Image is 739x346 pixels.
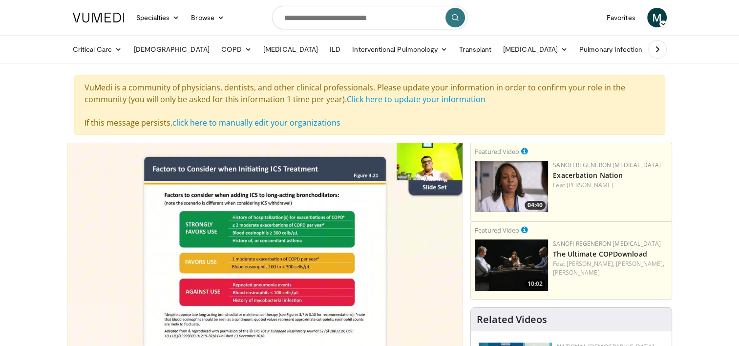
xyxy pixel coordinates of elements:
[475,161,548,212] img: f92dcc08-e7a7-4add-ad35-5d3cf068263e.png.150x105_q85_crop-smart_upscale.png
[74,75,665,135] div: VuMedi is a community of physicians, dentists, and other clinical professionals. Please update yo...
[130,8,186,27] a: Specialties
[324,40,346,59] a: ILD
[553,239,661,248] a: Sanofi Regeneron [MEDICAL_DATA]
[475,161,548,212] a: 04:40
[477,314,547,325] h4: Related Videos
[215,40,257,59] a: COPD
[347,94,486,105] a: Click here to update your information
[553,161,661,169] a: Sanofi Regeneron [MEDICAL_DATA]
[616,259,664,268] a: [PERSON_NAME],
[67,40,128,59] a: Critical Care
[475,239,548,291] a: 10:02
[553,268,599,277] a: [PERSON_NAME]
[73,13,125,22] img: VuMedi Logo
[172,117,340,128] a: click here to manually edit your organizations
[475,239,548,291] img: 5a5e9f8f-baed-4a36-9fe2-4d00eabc5e31.png.150x105_q85_crop-smart_upscale.png
[346,40,453,59] a: Interventional Pulmonology
[573,40,658,59] a: Pulmonary Infection
[272,6,467,29] input: Search topics, interventions
[567,181,613,189] a: [PERSON_NAME]
[567,259,614,268] a: [PERSON_NAME],
[553,171,623,180] a: Exacerbation Nation
[647,8,667,27] a: M
[128,40,215,59] a: [DEMOGRAPHIC_DATA]
[257,40,324,59] a: [MEDICAL_DATA]
[475,147,519,156] small: Featured Video
[497,40,573,59] a: [MEDICAL_DATA]
[185,8,230,27] a: Browse
[553,181,668,190] div: Feat.
[553,259,668,277] div: Feat.
[453,40,497,59] a: Transplant
[525,280,546,288] span: 10:02
[553,249,647,259] a: The Ultimate COPDownload
[601,8,641,27] a: Favorites
[475,226,519,235] small: Featured Video
[525,201,546,210] span: 04:40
